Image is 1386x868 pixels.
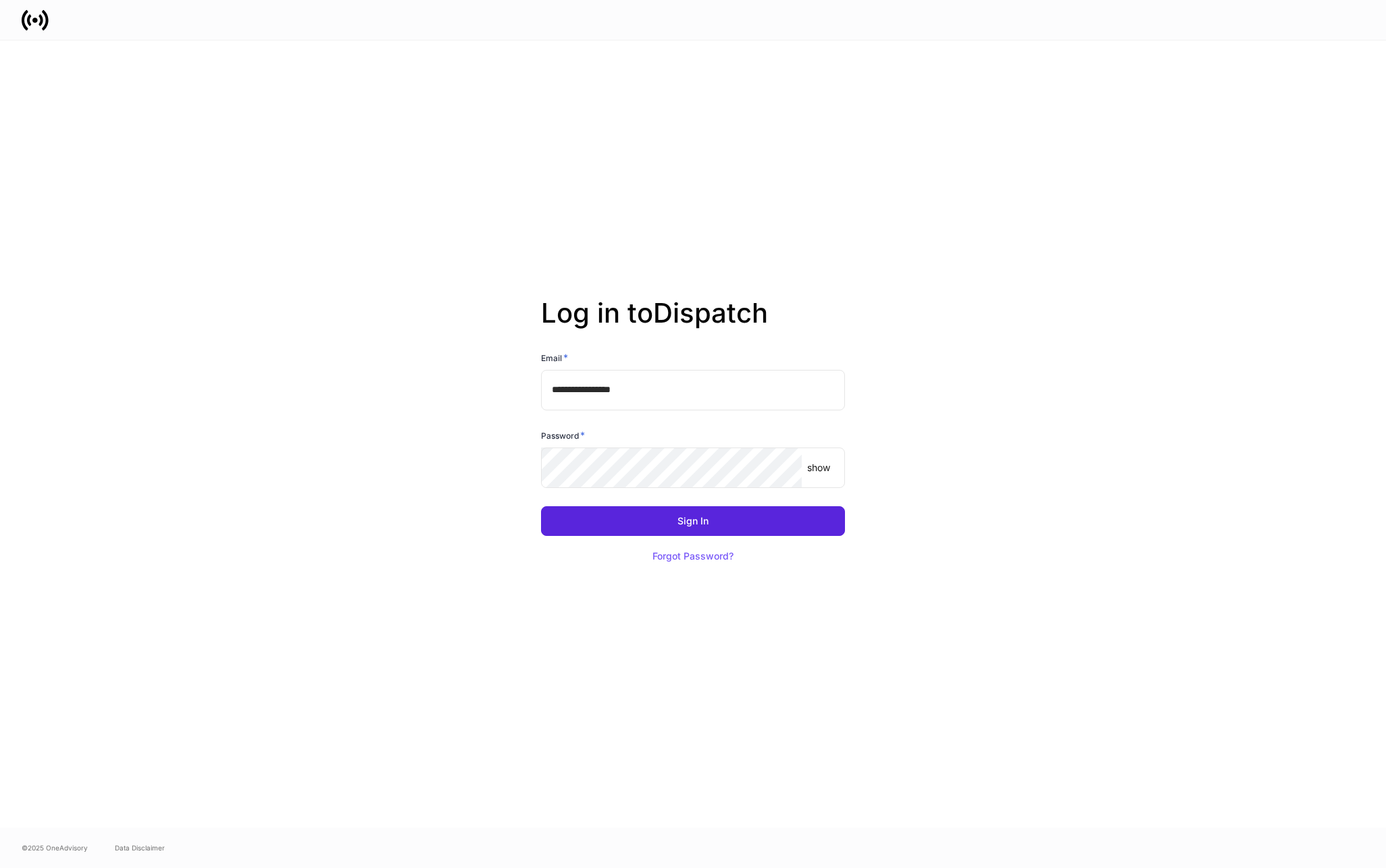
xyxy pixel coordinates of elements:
button: Sign In [541,506,845,536]
div: Forgot Password? [652,551,734,561]
p: show [807,461,830,474]
h6: Password [541,429,585,442]
h2: Log in to Dispatch [541,297,845,351]
button: Forgot Password? [636,541,750,571]
a: Data Disclaimer [115,842,165,853]
div: Sign In [677,516,709,526]
span: © 2025 OneAdvisory [22,842,88,853]
h6: Email [541,351,568,364]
